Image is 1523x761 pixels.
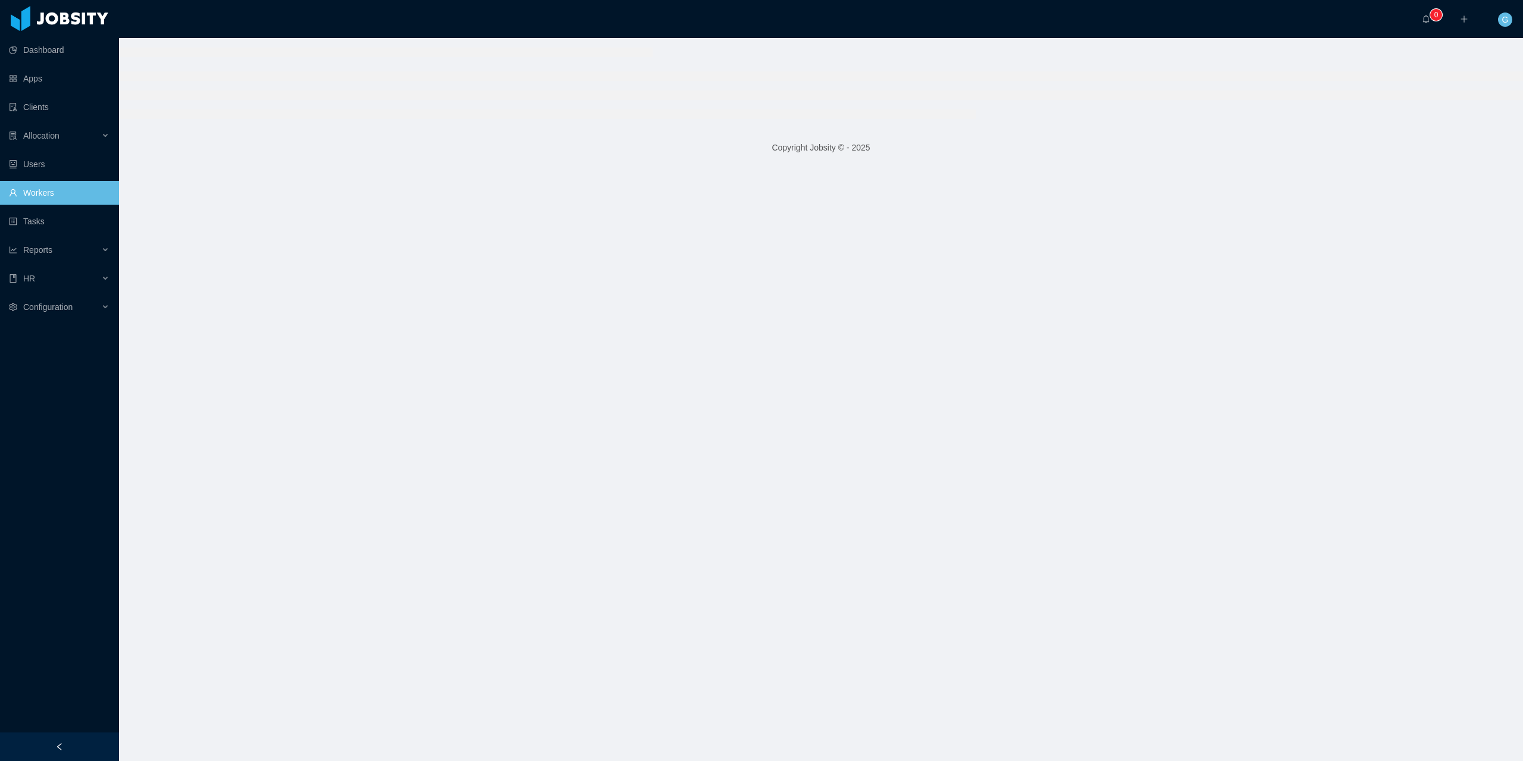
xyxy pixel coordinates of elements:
[1430,9,1442,21] sup: 0
[9,246,17,254] i: icon: line-chart
[9,303,17,311] i: icon: setting
[9,131,17,140] i: icon: solution
[1502,12,1509,27] span: G
[9,209,109,233] a: icon: profileTasks
[1460,15,1468,23] i: icon: plus
[9,274,17,283] i: icon: book
[23,302,73,312] span: Configuration
[9,95,109,119] a: icon: auditClients
[23,245,52,255] span: Reports
[9,181,109,205] a: icon: userWorkers
[9,67,109,90] a: icon: appstoreApps
[9,152,109,176] a: icon: robotUsers
[9,38,109,62] a: icon: pie-chartDashboard
[119,127,1523,168] footer: Copyright Jobsity © - 2025
[23,274,35,283] span: HR
[23,131,59,140] span: Allocation
[1422,15,1430,23] i: icon: bell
